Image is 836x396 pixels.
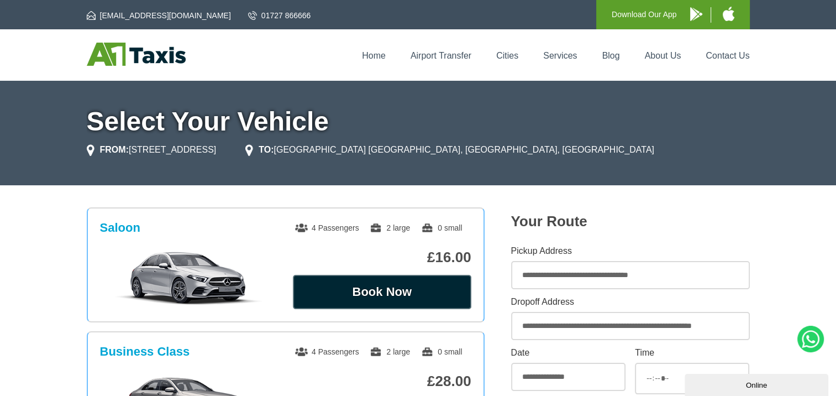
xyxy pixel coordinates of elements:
[690,7,702,21] img: A1 Taxis Android App
[635,348,749,357] label: Time
[245,143,654,157] li: [GEOGRAPHIC_DATA] [GEOGRAPHIC_DATA], [GEOGRAPHIC_DATA], [GEOGRAPHIC_DATA]
[248,10,311,21] a: 01727 866666
[511,348,625,357] label: Date
[87,10,231,21] a: [EMAIL_ADDRESS][DOMAIN_NAME]
[295,347,359,356] span: 4 Passengers
[612,8,677,22] p: Download Our App
[421,223,462,232] span: 0 small
[496,51,518,60] a: Cities
[100,145,129,154] strong: FROM:
[295,223,359,232] span: 4 Passengers
[421,347,462,356] span: 0 small
[293,249,471,266] p: £16.00
[106,251,272,306] img: Saloon
[645,51,681,60] a: About Us
[293,373,471,390] p: £28.00
[543,51,577,60] a: Services
[87,43,186,66] img: A1 Taxis St Albans LTD
[602,51,619,60] a: Blog
[293,275,471,309] button: Book Now
[511,247,750,256] label: Pickup Address
[259,145,274,154] strong: TO:
[100,221,140,235] h3: Saloon
[87,108,750,135] h1: Select Your Vehicle
[511,298,750,306] label: Dropoff Address
[723,7,734,21] img: A1 Taxis iPhone App
[100,345,190,359] h3: Business Class
[87,143,217,157] li: [STREET_ADDRESS]
[706,51,749,60] a: Contact Us
[511,213,750,230] h2: Your Route
[362,51,386,60] a: Home
[370,223,410,232] span: 2 large
[370,347,410,356] span: 2 large
[685,372,830,396] iframe: chat widget
[411,51,471,60] a: Airport Transfer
